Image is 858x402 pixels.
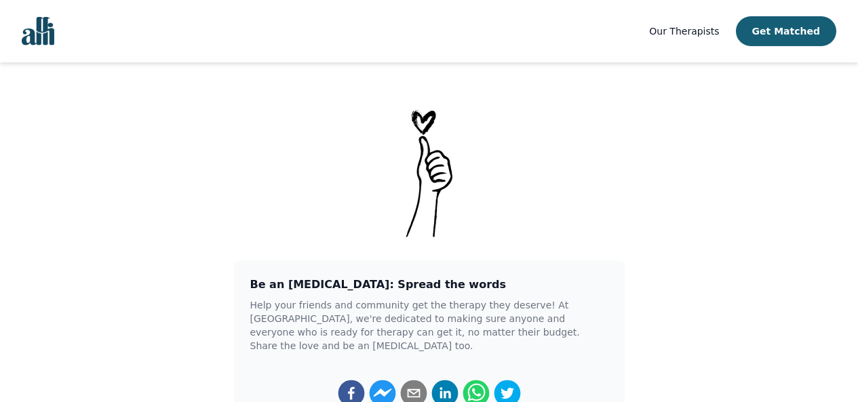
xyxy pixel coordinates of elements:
[22,17,54,45] img: alli logo
[395,106,464,239] img: Thank-You-_1_uatste.png
[649,23,719,39] a: Our Therapists
[649,26,719,37] span: Our Therapists
[736,16,836,46] button: Get Matched
[250,277,608,293] h3: Be an [MEDICAL_DATA]: Spread the words
[250,298,608,353] p: Help your friends and community get the therapy they deserve! At [GEOGRAPHIC_DATA], we're dedicat...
